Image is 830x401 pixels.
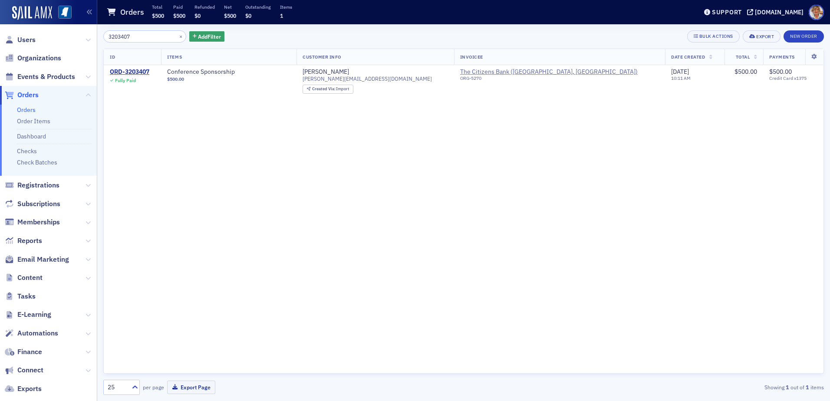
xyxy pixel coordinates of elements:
[52,6,72,20] a: View Homepage
[5,255,69,264] a: Email Marketing
[312,87,349,92] div: Import
[17,217,60,227] span: Memberships
[671,68,689,76] span: [DATE]
[769,76,817,81] span: Credit Card x1375
[115,78,136,83] div: Fully Paid
[58,6,72,19] img: SailAMX
[460,68,659,85] span: The Citizens Bank (Philadelphia, MS)
[769,54,794,60] span: Payments
[5,35,36,45] a: Users
[5,384,42,394] a: Exports
[17,147,37,155] a: Checks
[245,12,251,19] span: $0
[280,4,292,10] p: Items
[108,383,127,392] div: 25
[189,31,225,42] button: AddFilter
[17,273,43,283] span: Content
[194,4,215,10] p: Refunded
[5,347,42,357] a: Finance
[5,199,60,209] a: Subscriptions
[17,117,50,125] a: Order Items
[17,236,42,246] span: Reports
[173,4,185,10] p: Paid
[5,236,42,246] a: Reports
[5,329,58,338] a: Automations
[671,54,705,60] span: Date Created
[152,4,164,10] p: Total
[747,9,807,15] button: [DOMAIN_NAME]
[198,33,221,40] span: Add Filter
[194,12,201,19] span: $0
[590,383,824,391] div: Showing out of items
[671,75,691,81] time: 10:11 AM
[755,8,804,16] div: [DOMAIN_NAME]
[5,90,39,100] a: Orders
[17,35,36,45] span: Users
[17,292,36,301] span: Tasks
[110,54,115,60] span: ID
[245,4,271,10] p: Outstanding
[224,4,236,10] p: Net
[177,32,185,40] button: ×
[17,255,69,264] span: Email Marketing
[460,68,638,76] a: The Citizens Bank ([GEOGRAPHIC_DATA], [GEOGRAPHIC_DATA])
[17,384,42,394] span: Exports
[17,158,57,166] a: Check Batches
[303,54,341,60] span: Customer Info
[784,30,824,43] button: New Order
[17,53,61,63] span: Organizations
[5,181,59,190] a: Registrations
[280,12,283,19] span: 1
[17,310,51,319] span: E-Learning
[167,381,215,394] button: Export Page
[687,30,740,43] button: Bulk Actions
[17,365,43,375] span: Connect
[460,68,638,76] span: The Citizens Bank (Philadelphia, MS)
[312,86,336,92] span: Created Via :
[460,76,638,84] div: ORG-5270
[224,12,236,19] span: $500
[17,132,46,140] a: Dashboard
[143,383,164,391] label: per page
[804,383,810,391] strong: 1
[17,72,75,82] span: Events & Products
[5,72,75,82] a: Events & Products
[17,106,36,114] a: Orders
[17,199,60,209] span: Subscriptions
[12,6,52,20] img: SailAMX
[5,365,43,375] a: Connect
[712,8,742,16] div: Support
[120,7,144,17] h1: Orders
[5,310,51,319] a: E-Learning
[110,68,149,76] a: ORD-3203407
[734,68,757,76] span: $500.00
[784,383,790,391] strong: 1
[167,54,182,60] span: Items
[167,76,184,82] span: $500.00
[17,181,59,190] span: Registrations
[736,54,750,60] span: Total
[756,34,774,39] div: Export
[173,12,185,19] span: $500
[5,292,36,301] a: Tasks
[303,68,349,76] a: [PERSON_NAME]
[769,68,792,76] span: $500.00
[303,85,353,94] div: Created Via: Import
[17,90,39,100] span: Orders
[5,217,60,227] a: Memberships
[152,12,164,19] span: $500
[303,76,432,82] span: [PERSON_NAME][EMAIL_ADDRESS][DOMAIN_NAME]
[167,68,277,76] a: Conference Sponsorship
[743,30,781,43] button: Export
[103,30,186,43] input: Search…
[5,273,43,283] a: Content
[460,54,483,60] span: Invoicee
[17,347,42,357] span: Finance
[784,32,824,39] a: New Order
[699,34,733,39] div: Bulk Actions
[809,5,824,20] span: Profile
